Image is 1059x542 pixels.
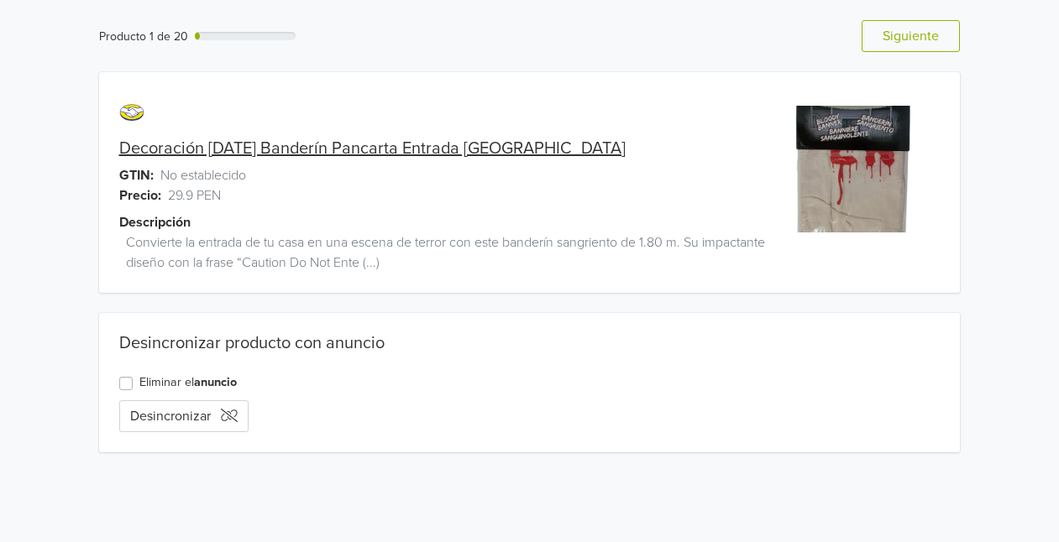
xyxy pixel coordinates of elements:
[168,185,221,206] span: 29.9 PEN
[126,232,765,273] span: Convierte la entrada de tu casa en una escena de terror con este banderín sangriento de 1.80 m. S...
[119,212,191,232] span: Descripción
[119,138,626,159] a: Decoración [DATE] Banderín Pancarta Entrada [GEOGRAPHIC_DATA]
[119,333,941,353] div: Desincronizar producto con anuncio
[139,373,237,392] label: Eliminar el
[862,20,960,52] button: Siguiente
[160,165,246,185] span: No establecido
[119,165,154,185] span: GTIN:
[789,106,916,232] img: product_image
[99,28,188,45] div: Producto 1 de 20
[119,400,249,432] button: Desincronizar
[194,375,237,389] a: anuncio
[119,185,161,206] span: Precio:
